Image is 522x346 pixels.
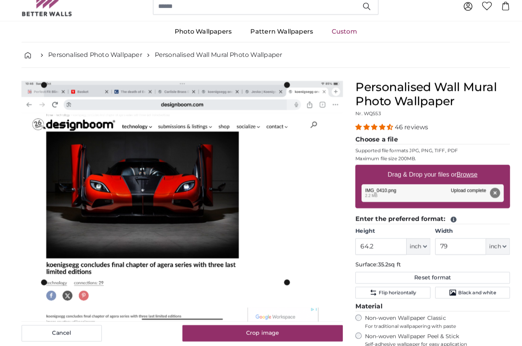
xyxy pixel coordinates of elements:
[349,274,499,285] button: Reset format
[23,50,499,74] nav: breadcrumbs
[349,218,499,227] legend: Enter the preferred format:
[316,29,359,49] a: Custom
[370,263,393,270] span: 35.2sq ft
[163,29,237,49] a: Photo Wallpapers
[349,288,421,300] button: Flip horizontally
[349,160,499,166] p: Maximum file size 200MB.
[349,116,373,122] span: Nr. WQ553
[449,291,486,297] span: Black and white
[476,241,499,257] button: inch
[358,324,499,330] span: For traditional wallpapering with paste
[23,5,72,24] img: Betterwalls
[349,129,387,136] span: 4.37 stars
[180,326,337,342] button: Crop image
[349,152,499,158] p: Supported file formats JPG, PNG, TIFF, PDF
[152,57,277,66] a: Personalised Wall Mural Photo Wallpaper
[237,29,316,49] a: Pattern Wallpapers
[426,230,499,238] label: Width
[349,140,499,149] legend: Choose a file
[349,263,499,271] p: Surface:
[387,129,420,136] span: 46 reviews
[447,175,468,182] u: Browse
[49,57,140,66] a: Personalised Photo Wallpaper
[479,245,491,253] span: inch
[23,326,101,342] button: Cancel
[358,315,499,330] label: Non-woven Wallpaper Classic
[349,230,421,238] label: Height
[399,241,422,257] button: inch
[349,303,499,312] legend: Material
[371,291,408,297] span: Flip horizontally
[402,245,413,253] span: inch
[377,171,471,186] label: Drag & Drop your files or
[349,87,499,114] h1: Personalised Wall Mural Photo Wallpaper
[426,288,499,300] button: Black and white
